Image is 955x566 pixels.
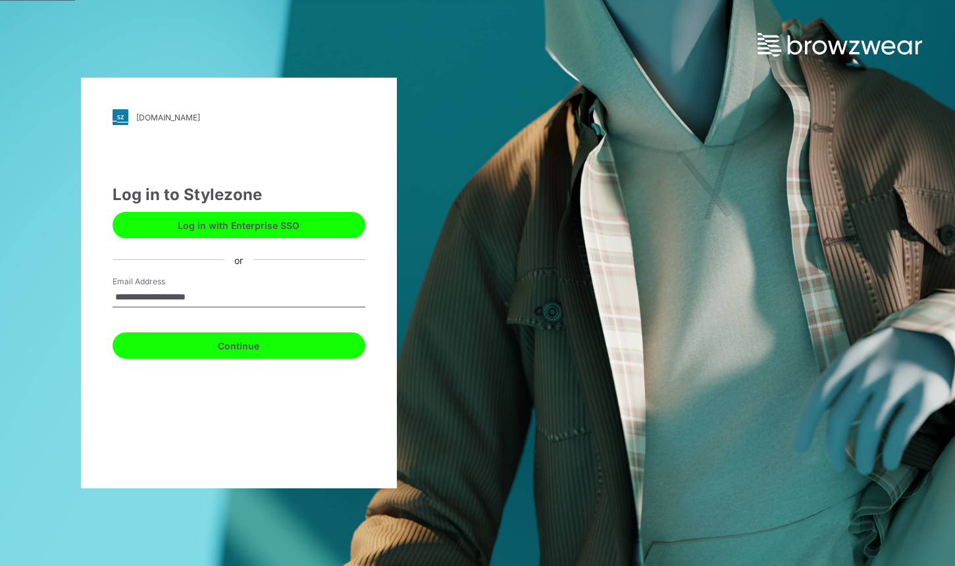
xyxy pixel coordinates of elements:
img: browzwear-logo.73288ffb.svg [758,33,922,57]
button: Log in with Enterprise SSO [113,212,365,238]
div: or [224,253,253,267]
div: Log in to Stylezone [113,183,365,207]
a: [DOMAIN_NAME] [113,109,365,125]
img: svg+xml;base64,PHN2ZyB3aWR0aD0iMjgiIGhlaWdodD0iMjgiIHZpZXdCb3g9IjAgMCAyOCAyOCIgZmlsbD0ibm9uZSIgeG... [113,109,128,125]
label: Email Address [113,276,205,288]
button: Continue [113,332,365,359]
div: [DOMAIN_NAME] [136,113,200,122]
